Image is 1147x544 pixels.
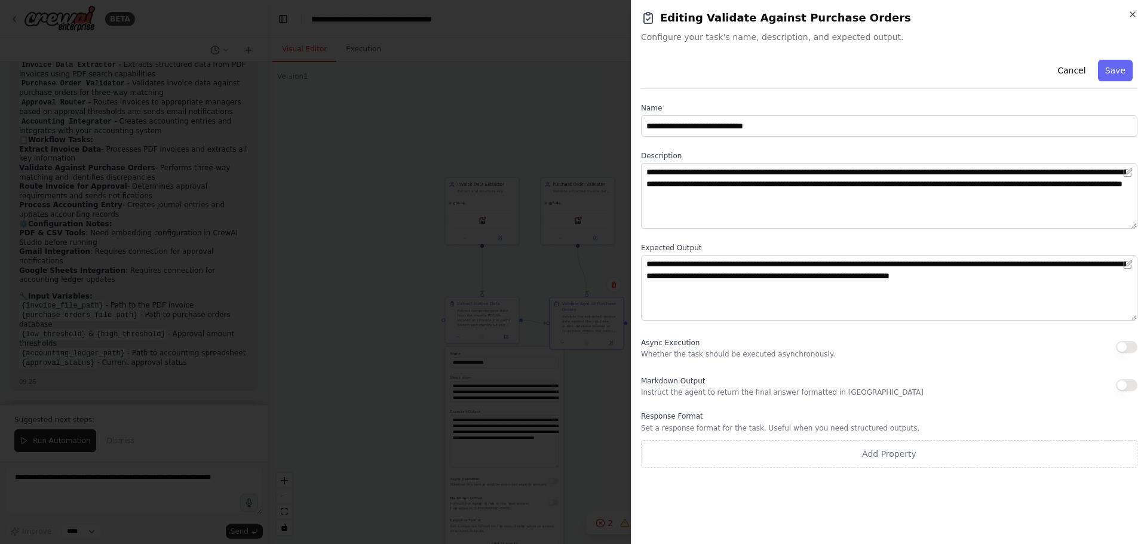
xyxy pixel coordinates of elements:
[1121,257,1135,272] button: Open in editor
[1098,60,1133,81] button: Save
[1050,60,1093,81] button: Cancel
[641,440,1137,468] button: Add Property
[641,31,1137,43] span: Configure your task's name, description, and expected output.
[641,243,1137,253] label: Expected Output
[641,339,700,347] span: Async Execution
[641,103,1137,113] label: Name
[641,423,1137,433] p: Set a response format for the task. Useful when you need structured outputs.
[1121,165,1135,180] button: Open in editor
[641,10,1137,26] h2: Editing Validate Against Purchase Orders
[641,151,1137,161] label: Description
[641,388,924,397] p: Instruct the agent to return the final answer formatted in [GEOGRAPHIC_DATA]
[641,411,1137,421] label: Response Format
[641,349,835,359] p: Whether the task should be executed asynchronously.
[641,377,705,385] span: Markdown Output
